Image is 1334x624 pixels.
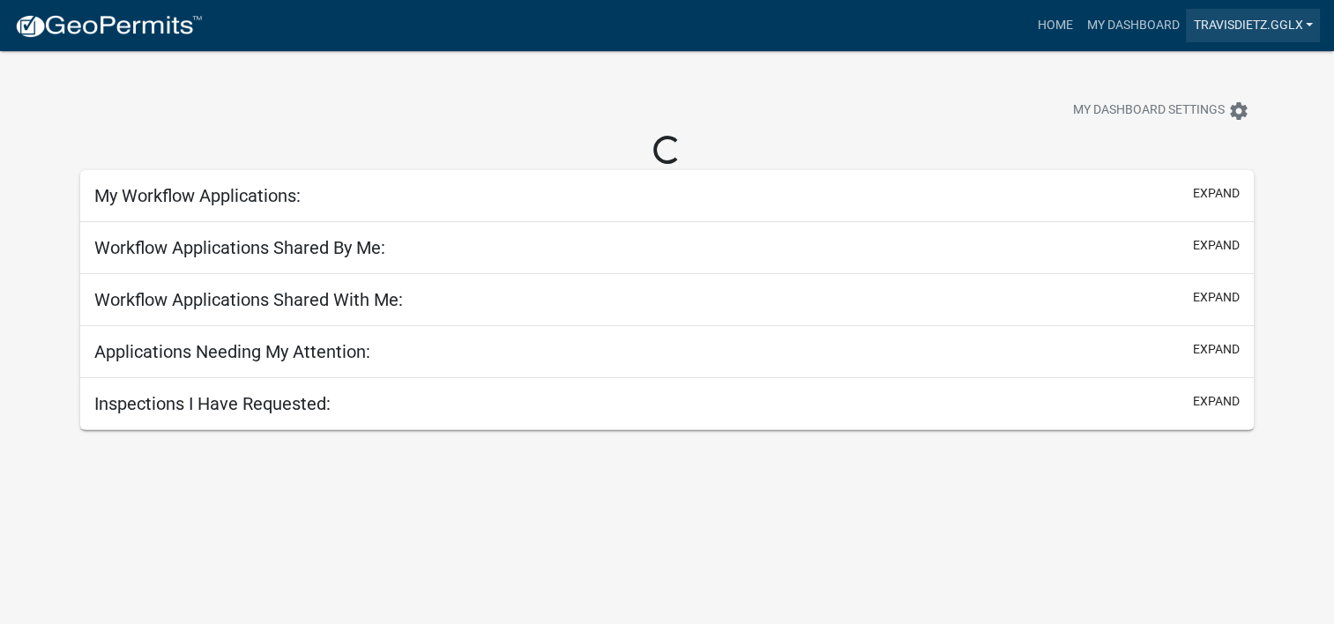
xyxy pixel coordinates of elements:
a: travisdietz.gglx [1186,9,1320,42]
h5: Workflow Applications Shared With Me: [94,289,403,310]
button: expand [1193,184,1240,203]
button: expand [1193,236,1240,255]
h5: My Workflow Applications: [94,185,301,206]
span: My Dashboard Settings [1073,100,1225,122]
a: My Dashboard [1079,9,1186,42]
h5: Workflow Applications Shared By Me: [94,237,385,258]
button: expand [1193,288,1240,307]
i: settings [1228,100,1249,122]
button: expand [1193,340,1240,359]
button: expand [1193,392,1240,411]
a: Home [1030,9,1079,42]
button: My Dashboard Settingssettings [1059,93,1263,128]
h5: Applications Needing My Attention: [94,341,370,362]
h5: Inspections I Have Requested: [94,393,331,414]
